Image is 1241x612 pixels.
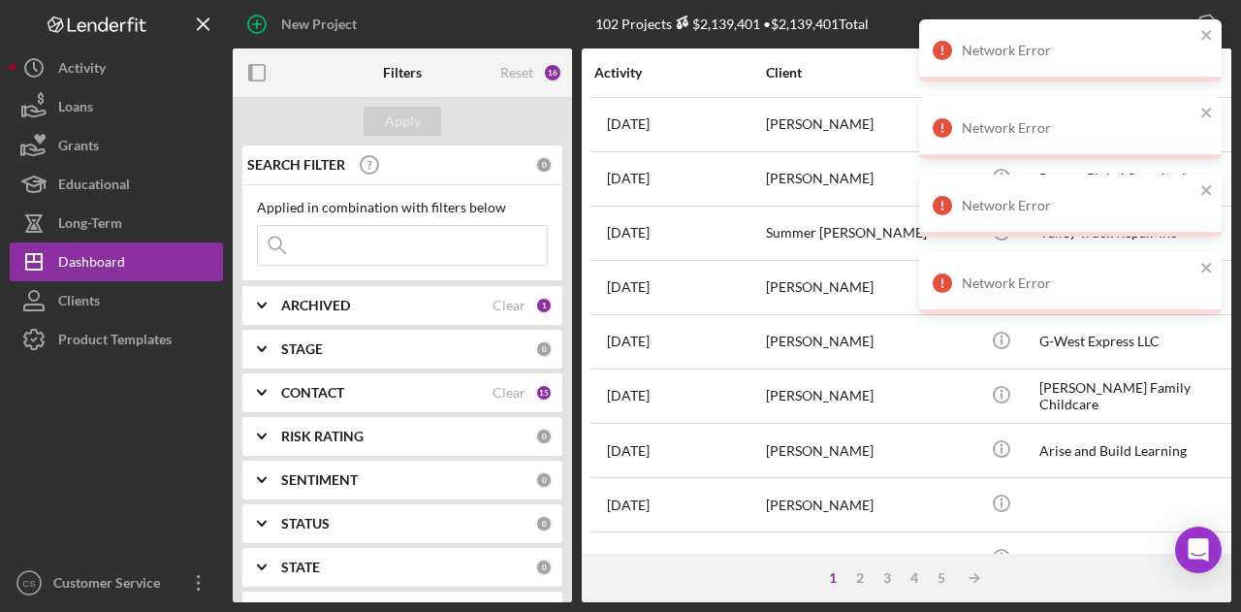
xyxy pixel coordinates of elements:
[58,126,99,170] div: Grants
[281,429,364,444] b: RISK RATING
[48,564,175,607] div: Customer Service
[385,107,421,136] div: Apply
[766,65,960,81] div: Client
[535,297,553,314] div: 1
[594,65,764,81] div: Activity
[766,316,960,368] div: [PERSON_NAME]
[10,126,223,165] button: Grants
[607,279,650,295] time: 2025-09-25 18:42
[535,384,553,402] div: 15
[928,570,955,586] div: 5
[58,320,172,364] div: Product Templates
[1122,5,1231,44] button: Export
[766,262,960,313] div: [PERSON_NAME]
[10,87,223,126] button: Loans
[22,578,35,589] text: CS
[962,275,1194,291] div: Network Error
[766,425,960,476] div: [PERSON_NAME]
[607,388,650,403] time: 2025-09-24 19:34
[1200,27,1214,46] button: close
[493,298,525,313] div: Clear
[1039,425,1233,476] div: Arise and Build Learning
[1039,316,1233,368] div: G-West Express LLC
[10,242,223,281] button: Dashboard
[1039,370,1233,422] div: [PERSON_NAME] Family Childcare
[607,116,650,132] time: 2025-09-29 20:00
[535,340,553,358] div: 0
[766,533,960,585] div: [PERSON_NAME]
[10,165,223,204] button: Educational
[766,370,960,422] div: [PERSON_NAME]
[500,65,533,81] div: Reset
[383,65,422,81] b: Filters
[281,516,330,531] b: STATUS
[1039,533,1233,585] div: [DATE] US
[58,165,130,209] div: Educational
[58,204,122,247] div: Long-Term
[281,5,357,44] div: New Project
[766,153,960,205] div: [PERSON_NAME]
[1175,527,1222,573] div: Open Intercom Messenger
[535,156,553,174] div: 0
[1200,105,1214,123] button: close
[493,385,525,401] div: Clear
[846,570,874,586] div: 2
[281,341,323,357] b: STAGE
[58,242,125,286] div: Dashboard
[58,281,100,325] div: Clients
[1200,260,1214,278] button: close
[281,298,350,313] b: ARCHIVED
[672,16,760,32] div: $2,139,401
[10,320,223,359] button: Product Templates
[766,99,960,150] div: [PERSON_NAME]
[1200,182,1214,201] button: close
[819,570,846,586] div: 1
[281,560,320,575] b: STATE
[535,559,553,576] div: 0
[281,472,358,488] b: SENTIMENT
[58,87,93,131] div: Loans
[58,48,106,92] div: Activity
[962,198,1194,213] div: Network Error
[10,564,223,602] button: CSCustomer Service
[607,225,650,241] time: 2025-09-26 18:41
[607,443,650,459] time: 2025-09-25 18:05
[1141,5,1183,44] div: Export
[535,515,553,532] div: 0
[607,552,679,567] time: 2025-09-17 20:11
[874,570,901,586] div: 3
[233,5,376,44] button: New Project
[10,281,223,320] button: Clients
[535,471,553,489] div: 0
[257,200,548,215] div: Applied in combination with filters below
[595,16,869,32] div: 102 Projects • $2,139,401 Total
[535,428,553,445] div: 0
[766,479,960,531] div: [PERSON_NAME]
[607,171,650,186] time: 2025-09-29 19:11
[10,204,223,242] button: Long-Term
[281,385,344,401] b: CONTACT
[10,48,223,87] button: Activity
[766,208,960,259] div: Summer [PERSON_NAME]
[962,43,1194,58] div: Network Error
[607,498,650,513] time: 2025-09-22 18:24
[607,334,650,349] time: 2025-09-29 21:00
[962,120,1194,136] div: Network Error
[247,157,345,173] b: SEARCH FILTER
[901,570,928,586] div: 4
[543,63,562,82] div: 16
[364,107,441,136] button: Apply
